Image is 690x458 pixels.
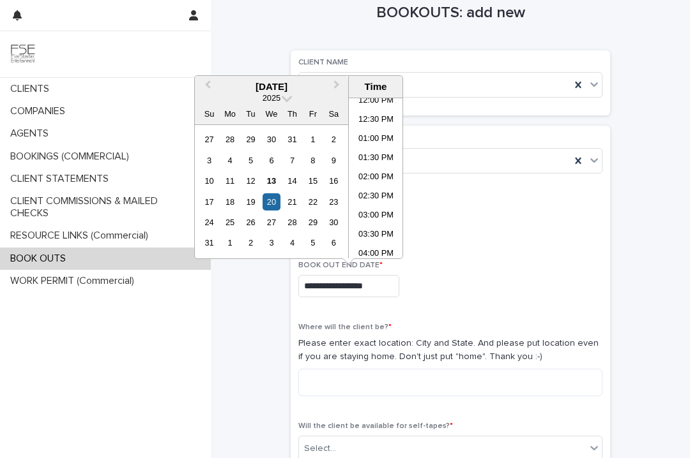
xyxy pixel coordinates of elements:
div: Choose Saturday, August 9th, 2025 [325,152,342,169]
div: Choose Monday, September 1st, 2025 [221,234,238,251]
div: Choose Monday, July 28th, 2025 [221,131,238,148]
span: Will the client be available for self-tapes? [298,422,453,430]
li: 01:30 PM [349,149,403,168]
p: Please enter exact location: City and State. And please put location even if you are staying home... [298,337,602,364]
div: Time [352,81,399,92]
div: Choose Thursday, August 28th, 2025 [284,214,301,231]
div: Choose Tuesday, August 19th, 2025 [242,193,259,211]
div: Choose Friday, August 29th, 2025 [304,214,321,231]
div: Choose Thursday, August 14th, 2025 [284,172,301,189]
div: Choose Friday, August 8th, 2025 [304,152,321,169]
div: Su [201,105,218,122]
p: BOOKINGS (COMMERCIAL) [5,151,139,163]
div: Choose Tuesday, July 29th, 2025 [242,131,259,148]
li: 12:00 PM [349,92,403,111]
div: Sa [325,105,342,122]
p: BOOK OUTS [5,253,76,265]
div: Choose Saturday, August 23rd, 2025 [325,193,342,211]
div: Fr [304,105,321,122]
div: Choose Monday, August 11th, 2025 [221,172,238,189]
div: Choose Tuesday, August 12th, 2025 [242,172,259,189]
div: Choose Saturday, August 30th, 2025 [325,214,342,231]
span: Where will the client be? [298,323,392,331]
div: Choose Sunday, August 24th, 2025 [201,214,218,231]
li: 04:00 PM [349,245,403,264]
li: 02:00 PM [349,168,403,188]
p: CLIENT COMMISSIONS & MAILED CHECKS [5,195,195,219]
div: Choose Sunday, August 31st, 2025 [201,234,218,251]
li: 03:00 PM [349,207,403,226]
li: 03:30 PM [349,226,403,245]
div: Choose Thursday, September 4th, 2025 [284,234,301,251]
div: Choose Friday, August 22nd, 2025 [304,193,321,211]
div: Choose Tuesday, September 2nd, 2025 [242,234,259,251]
img: 9JgRvJ3ETPGCJDhvPVA5 [10,41,36,67]
div: Choose Thursday, July 31st, 2025 [284,131,301,148]
div: Choose Monday, August 18th, 2025 [221,193,238,211]
div: Choose Saturday, August 2nd, 2025 [325,131,342,148]
p: WORK PERMIT (Commercial) [5,275,144,287]
p: CLIENT STATEMENTS [5,173,119,185]
span: CLIENT NAME [298,59,348,66]
div: Select... [304,442,336,455]
div: Choose Sunday, August 10th, 2025 [201,172,218,189]
div: month 2025-08 [199,129,344,253]
span: BOOK OUT END DATE [298,262,383,269]
div: Choose Wednesday, August 13th, 2025 [263,172,280,189]
p: COMPANIES [5,105,75,117]
div: Choose Sunday, August 3rd, 2025 [201,152,218,169]
div: Choose Tuesday, August 26th, 2025 [242,214,259,231]
div: Choose Sunday, August 17th, 2025 [201,193,218,211]
div: Choose Saturday, September 6th, 2025 [325,234,342,251]
div: Choose Wednesday, September 3rd, 2025 [263,234,280,251]
div: Choose Monday, August 25th, 2025 [221,214,238,231]
button: Previous Month [196,77,217,98]
li: 02:30 PM [349,188,403,207]
div: Choose Friday, August 15th, 2025 [304,172,321,189]
p: CLIENTS [5,83,59,95]
button: Next Month [328,77,348,98]
p: AGENTS [5,128,59,140]
p: RESOURCE LINKS (Commercial) [5,230,158,242]
div: Choose Friday, August 1st, 2025 [304,131,321,148]
div: Choose Thursday, August 7th, 2025 [284,152,301,169]
div: Mo [221,105,238,122]
div: Tu [242,105,259,122]
div: Choose Wednesday, August 6th, 2025 [263,152,280,169]
li: 12:30 PM [349,111,403,130]
div: Choose Sunday, July 27th, 2025 [201,131,218,148]
h1: BOOKOUTS: add new [291,4,610,22]
div: Choose Monday, August 4th, 2025 [221,152,238,169]
div: Choose Friday, September 5th, 2025 [304,234,321,251]
div: Choose Wednesday, July 30th, 2025 [263,131,280,148]
div: Choose Saturday, August 16th, 2025 [325,172,342,189]
div: We [263,105,280,122]
div: Choose Wednesday, August 20th, 2025 [263,193,280,211]
div: Th [284,105,301,122]
div: Choose Wednesday, August 27th, 2025 [263,214,280,231]
div: Choose Thursday, August 21st, 2025 [284,193,301,211]
span: 2025 [263,93,280,103]
div: [DATE] [195,81,348,92]
li: 01:00 PM [349,130,403,149]
div: Choose Tuesday, August 5th, 2025 [242,152,259,169]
